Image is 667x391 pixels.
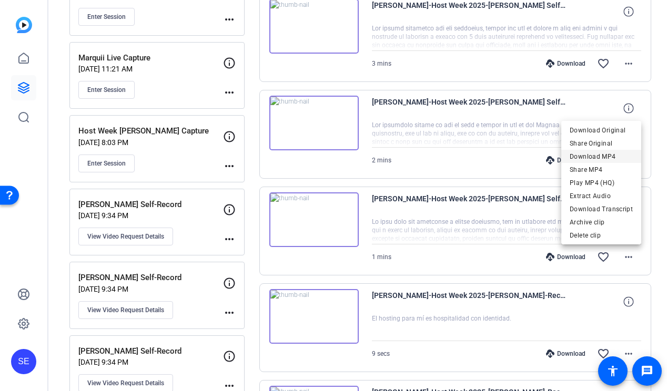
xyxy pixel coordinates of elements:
span: Share Original [570,137,633,150]
span: Download Transcript [570,203,633,215]
span: Download MP4 [570,150,633,163]
span: Extract Audio [570,190,633,202]
span: Download Original [570,124,633,137]
span: Archive clip [570,216,633,229]
span: Delete clip [570,229,633,242]
span: Share MP4 [570,163,633,176]
span: Play MP4 (HQ) [570,177,633,189]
